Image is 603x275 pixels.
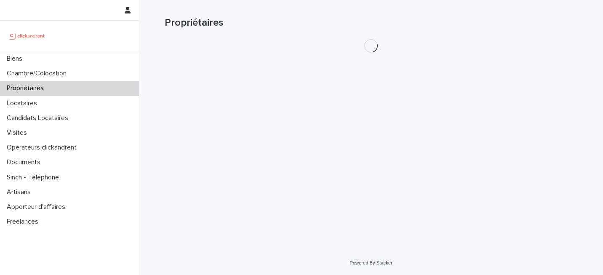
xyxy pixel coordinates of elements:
h1: Propriétaires [165,17,577,29]
p: Operateurs clickandrent [3,144,83,152]
p: Biens [3,55,29,63]
p: Documents [3,158,47,166]
p: Artisans [3,188,37,196]
p: Chambre/Colocation [3,69,73,77]
p: Sinch - Téléphone [3,174,66,182]
a: Powered By Stacker [350,260,392,265]
p: Freelances [3,218,45,226]
img: UCB0brd3T0yccxBKYDjQ [7,27,48,44]
p: Propriétaires [3,84,51,92]
p: Locataires [3,99,44,107]
p: Apporteur d'affaires [3,203,72,211]
p: Candidats Locataires [3,114,75,122]
p: Visites [3,129,34,137]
